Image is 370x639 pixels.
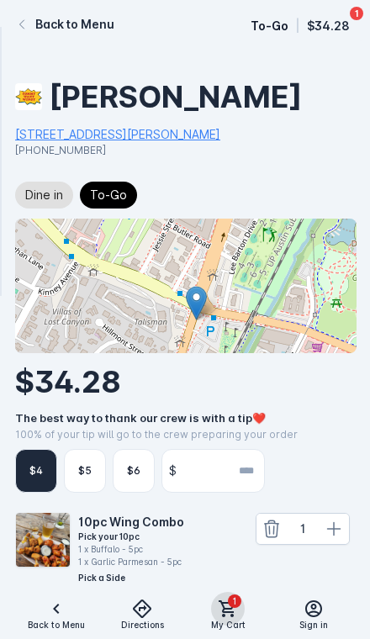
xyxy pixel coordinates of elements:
[90,185,127,205] span: To-Go
[15,125,357,143] div: [STREET_ADDRESS][PERSON_NAME]
[49,82,302,112] div: [PERSON_NAME]
[127,463,140,478] div: $6
[78,513,188,531] div: 10pc Wing Combo
[15,427,357,442] div: 100% of your tip will go to the crew preparing your order
[307,17,350,34] div: $34.28
[162,462,183,479] span: $
[15,363,121,400] span: $34.28
[78,556,188,568] div: 1 x Garlic Parmesan - 5pc
[186,286,207,320] img: Marker
[78,543,188,556] div: 1 x Buffalo - 5pc
[15,143,357,158] div: [PHONE_NUMBER]
[78,531,188,543] div: Pick your 10pc
[15,178,357,212] mat-chip-listbox: Fulfillment
[237,10,363,41] button: To-Go|$34.28
[350,7,363,20] span: 1
[15,83,42,110] img: 8170d3b5-5c35-473b-97fc-ee8350fc1c6f.jpg
[15,410,357,427] div: The best way to thank our crew is with a tip
[35,15,114,33] div: Back to Menu
[295,17,300,34] div: |
[287,520,319,537] div: 1
[78,584,188,597] div: 1 x French Fries
[25,185,63,205] span: Dine in
[16,513,70,567] img: Catalog Item
[78,572,188,584] div: Pick a Side
[29,463,43,478] div: $4
[252,411,266,425] span: ❤️
[78,463,92,478] div: $5
[251,17,288,34] div: To-Go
